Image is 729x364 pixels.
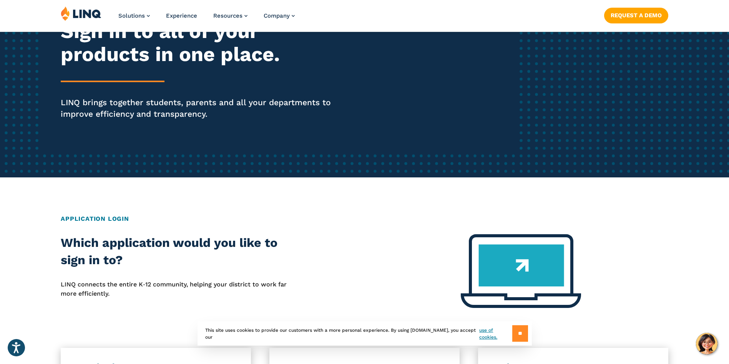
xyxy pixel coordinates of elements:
[118,6,295,31] nav: Primary Navigation
[479,327,512,341] a: use of cookies.
[61,280,303,299] p: LINQ connects the entire K‑12 community, helping your district to work far more efficiently.
[61,97,342,120] p: LINQ brings together students, parents and all your departments to improve efficiency and transpa...
[61,234,303,269] h2: Which application would you like to sign in to?
[118,12,145,19] span: Solutions
[166,12,197,19] a: Experience
[264,12,290,19] span: Company
[213,12,247,19] a: Resources
[61,214,668,223] h2: Application Login
[118,12,150,19] a: Solutions
[696,333,717,354] button: Hello, have a question? Let’s chat.
[61,6,101,21] img: LINQ | K‑12 Software
[213,12,242,19] span: Resources
[264,12,295,19] a: Company
[198,321,532,346] div: This site uses cookies to provide our customers with a more personal experience. By using [DOMAIN...
[604,6,668,23] nav: Button Navigation
[604,8,668,23] a: Request a Demo
[61,20,342,66] h2: Sign in to all of your products in one place.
